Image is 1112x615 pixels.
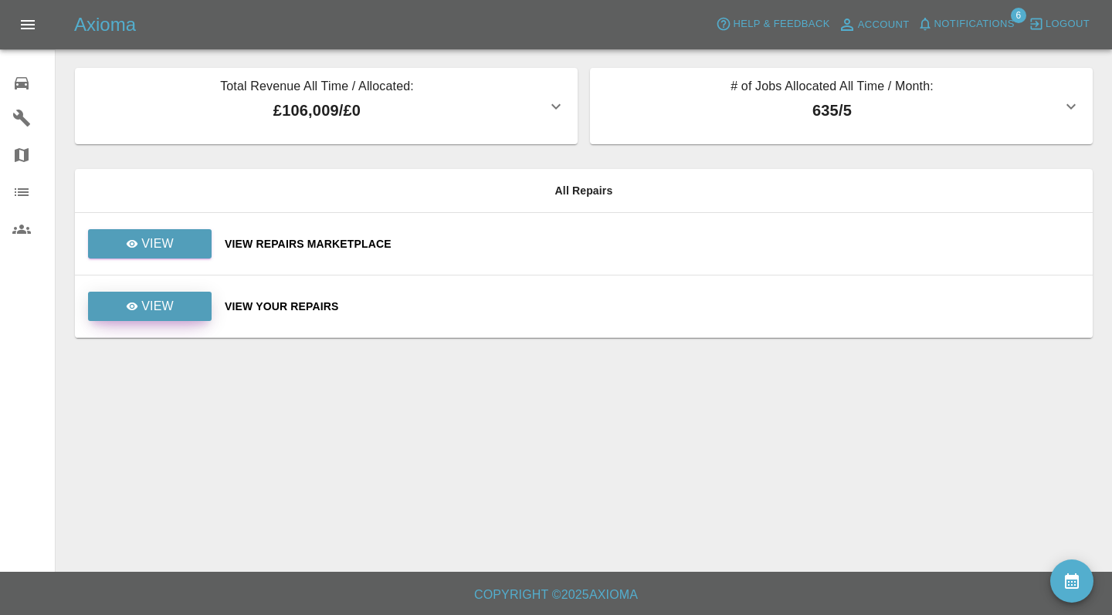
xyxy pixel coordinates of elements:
span: Help & Feedback [733,15,829,33]
button: Logout [1025,12,1093,36]
button: Notifications [914,12,1019,36]
p: # of Jobs Allocated All Time / Month: [602,77,1062,99]
p: View [141,297,174,316]
th: All Repairs [75,169,1093,213]
h5: Axioma [74,12,136,37]
a: View [87,299,212,312]
a: View [88,292,212,321]
button: Help & Feedback [712,12,833,36]
p: £106,009 / £0 [87,99,547,122]
button: Open drawer [9,6,46,43]
a: View [87,237,212,249]
button: Total Revenue All Time / Allocated:£106,009/£0 [75,68,578,144]
h6: Copyright © 2025 Axioma [12,584,1100,606]
span: Logout [1046,15,1090,33]
a: Account [834,12,914,37]
p: 635 / 5 [602,99,1062,122]
button: # of Jobs Allocated All Time / Month:635/5 [590,68,1093,144]
span: Account [858,16,910,34]
button: availability [1050,559,1093,603]
a: View [88,229,212,259]
p: View [141,235,174,253]
a: View Your Repairs [225,299,1080,314]
span: 6 [1011,8,1026,23]
span: Notifications [934,15,1015,33]
p: Total Revenue All Time / Allocated: [87,77,547,99]
a: View Repairs Marketplace [225,236,1080,252]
